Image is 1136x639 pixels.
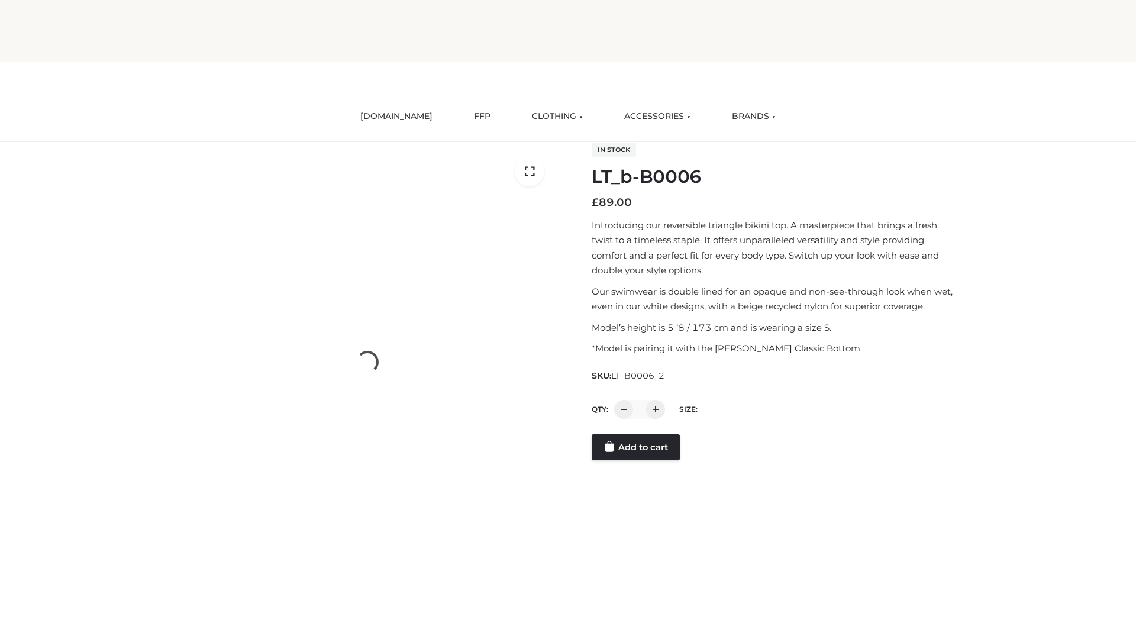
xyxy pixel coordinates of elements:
span: £ [592,196,599,209]
h1: LT_b-B0006 [592,166,960,188]
bdi: 89.00 [592,196,632,209]
a: BRANDS [723,104,785,130]
a: CLOTHING [523,104,592,130]
span: LT_B0006_2 [611,370,664,381]
a: [DOMAIN_NAME] [351,104,441,130]
p: *Model is pairing it with the [PERSON_NAME] Classic Bottom [592,341,960,356]
span: In stock [592,143,636,157]
a: Add to cart [592,434,680,460]
label: QTY: [592,405,608,414]
p: Our swimwear is double lined for an opaque and non-see-through look when wet, even in our white d... [592,284,960,314]
span: SKU: [592,369,666,383]
a: ACCESSORIES [615,104,699,130]
a: FFP [465,104,499,130]
p: Introducing our reversible triangle bikini top. A masterpiece that brings a fresh twist to a time... [592,218,960,278]
label: Size: [679,405,698,414]
p: Model’s height is 5 ‘8 / 173 cm and is wearing a size S. [592,320,960,335]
